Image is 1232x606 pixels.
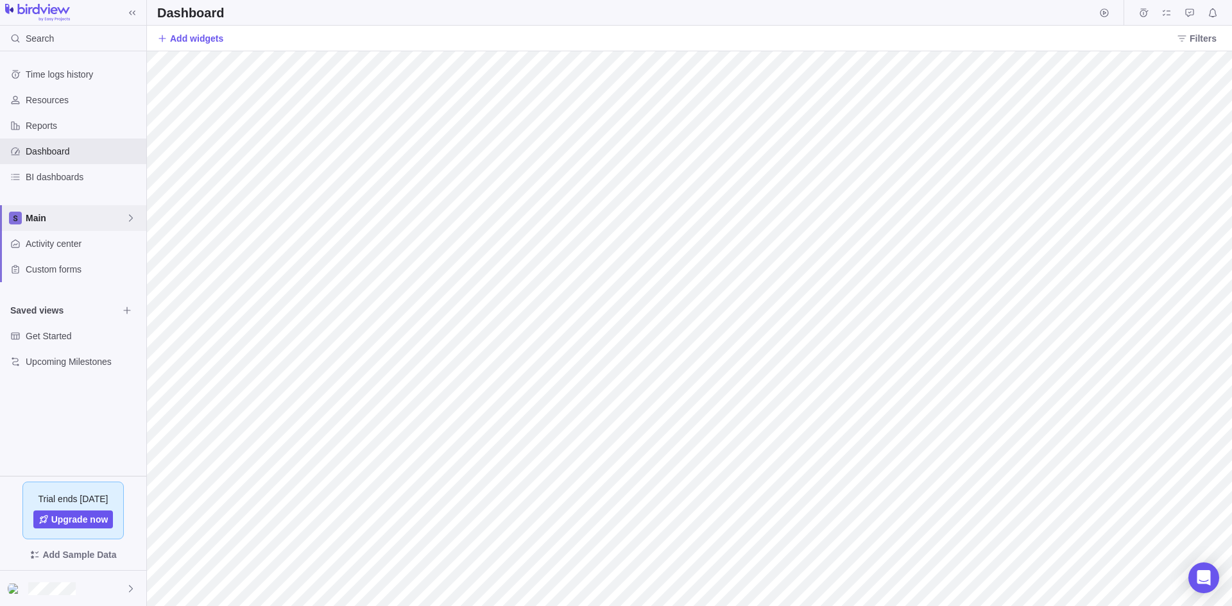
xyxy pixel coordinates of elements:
h2: Dashboard [157,4,224,22]
span: Time logs [1134,4,1152,22]
span: Add widgets [170,32,223,45]
a: Time logs [1134,10,1152,20]
span: Main [26,212,126,224]
span: Filters [1190,32,1217,45]
span: BI dashboards [26,171,141,183]
div: Open Intercom Messenger [1188,562,1219,593]
span: My assignments [1158,4,1176,22]
span: Filters [1172,29,1222,47]
a: Notifications [1204,10,1222,20]
img: logo [5,4,70,22]
span: Saved views [10,304,118,317]
span: Start timer [1095,4,1113,22]
span: Activity center [26,237,141,250]
span: Resources [26,94,141,106]
span: Notifications [1204,4,1222,22]
span: Dashboard [26,145,141,158]
span: Reports [26,119,141,132]
a: Upgrade now [33,510,114,528]
span: Browse views [118,301,136,319]
span: Upcoming Milestones [26,355,141,368]
span: Trial ends [DATE] [38,492,108,505]
span: Search [26,32,54,45]
img: Show [8,584,23,594]
span: Add Sample Data [10,544,136,565]
div: Ivan Boggio [8,581,23,596]
span: Time logs history [26,68,141,81]
a: My assignments [1158,10,1176,20]
span: Add widgets [157,29,223,47]
span: Approval requests [1181,4,1199,22]
span: Add Sample Data [42,547,116,562]
span: Custom forms [26,263,141,276]
span: Upgrade now [51,513,108,526]
span: Get Started [26,330,141,342]
a: Approval requests [1181,10,1199,20]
